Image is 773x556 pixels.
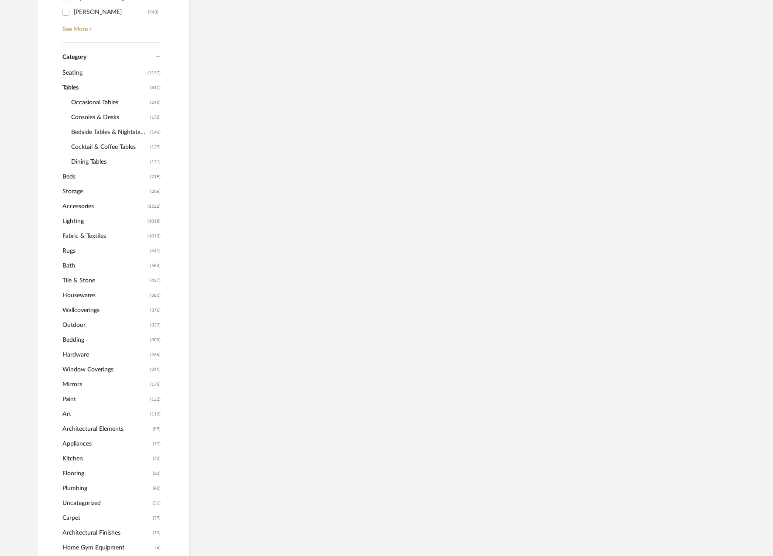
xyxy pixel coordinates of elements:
span: (62) [153,467,161,480]
span: (641) [150,244,161,258]
span: Accessories [62,199,145,214]
a: See More + [60,19,161,33]
span: Hardware [62,347,148,362]
span: Housewares [62,288,148,303]
span: (29) [153,511,161,525]
span: (129) [150,140,161,154]
span: (219) [150,170,161,184]
div: [PERSON_NAME] [74,5,148,19]
span: (376) [150,303,161,317]
span: (31) [153,496,161,510]
span: (427) [150,274,161,288]
span: (72) [153,452,161,466]
span: (40) [153,481,161,495]
span: Flooring [62,466,151,481]
span: Architectural Finishes [62,525,151,540]
span: Dining Tables [71,154,148,169]
span: Architectural Elements [62,422,151,436]
span: Rugs [62,244,148,258]
span: Art [62,407,148,422]
span: (122) [150,392,161,406]
span: Beds [62,169,148,184]
span: (1018) [148,214,161,228]
span: (241) [150,363,161,377]
span: Wallcoverings [62,303,148,318]
span: (584) [150,259,161,273]
span: Fabric & Textiles [62,229,145,244]
span: Outdoor [62,318,148,333]
span: Storage [62,184,148,199]
span: (175) [150,110,161,124]
span: (146) [150,125,161,139]
span: (1137) [148,66,161,80]
span: Tile & Stone [62,273,148,288]
span: (1013) [148,229,161,243]
span: Uncategorized [62,496,151,511]
span: Mirrors [62,377,148,392]
span: Kitchen [62,451,151,466]
span: (811) [150,81,161,95]
span: (240) [150,96,161,110]
span: Occasional Tables [71,95,148,110]
span: Lighting [62,214,145,229]
span: Seating [62,65,145,80]
span: Bath [62,258,148,273]
span: (113) [150,407,161,421]
span: Consoles & Desks [71,110,148,125]
span: (206) [150,185,161,199]
span: (175) [150,378,161,391]
span: (77) [153,437,161,451]
span: Carpet [62,511,151,525]
span: Window Coverings [62,362,148,377]
span: (266) [150,348,161,362]
span: Cocktail & Coffee Tables [71,140,148,154]
span: Appliances [62,436,151,451]
span: (121) [150,155,161,169]
span: (337) [150,318,161,332]
span: Bedside Tables & Nightstands [71,125,148,140]
span: (381) [150,288,161,302]
span: (15) [153,526,161,540]
span: (6) [155,541,161,555]
span: (303) [150,333,161,347]
span: Home Gym Equipment [62,540,153,555]
span: (1522) [148,199,161,213]
div: (943) [148,5,158,19]
span: Paint [62,392,148,407]
span: Plumbing [62,481,151,496]
span: Tables [62,80,148,95]
span: (89) [153,422,161,436]
span: Bedding [62,333,148,347]
span: Category [62,54,86,61]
